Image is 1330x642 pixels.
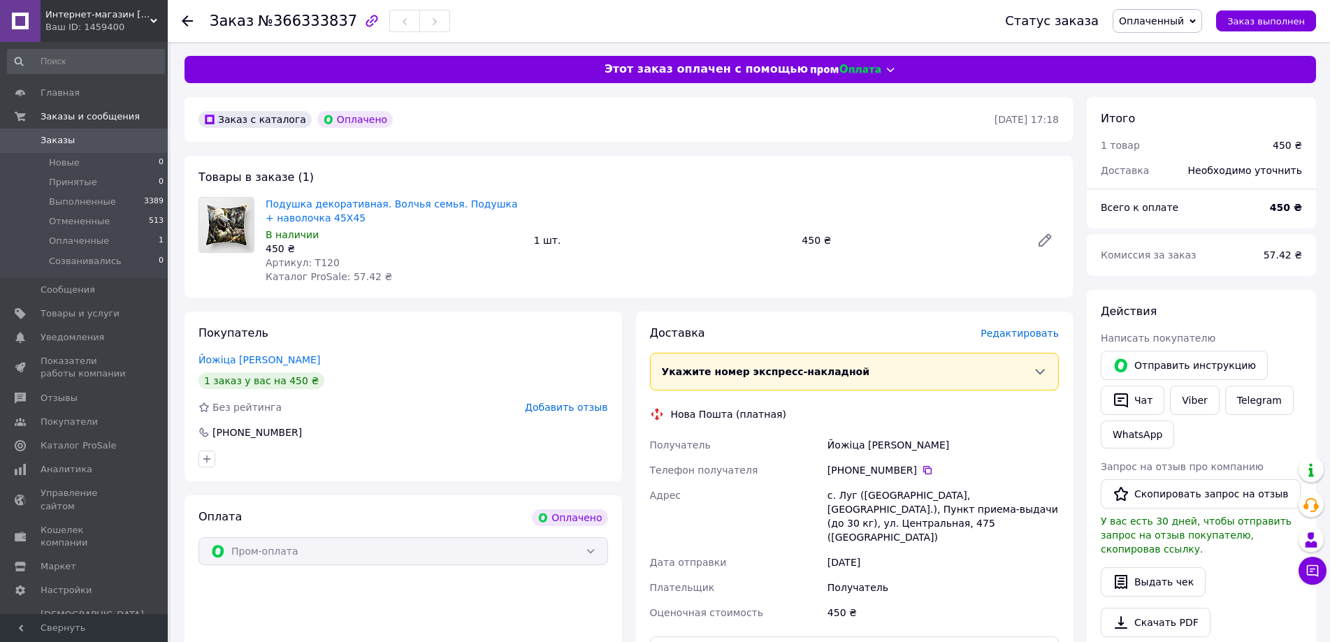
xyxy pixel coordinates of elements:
[41,416,98,428] span: Покупатели
[49,215,110,228] span: Отмененные
[266,257,340,268] span: Артикул: T120
[41,134,75,147] span: Заказы
[198,170,314,184] span: Товары в заказе (1)
[1180,155,1310,186] div: Необходимо уточнить
[1101,351,1268,380] button: Отправить инструкцию
[1101,165,1149,176] span: Доставка
[1170,386,1219,415] a: Viber
[199,198,254,252] img: Подушка декоративная. Волчья семья. Подушка + наволочка 45Х45
[41,392,78,404] span: Отзывы
[650,465,758,476] span: Телефон получателя
[41,331,104,344] span: Уведомления
[144,196,164,208] span: 3389
[198,326,268,340] span: Покупатель
[41,355,129,380] span: Показатели работы компании
[49,235,109,247] span: Оплаченные
[49,196,116,208] span: Выполненные
[41,584,92,597] span: Настройки
[41,463,92,476] span: Аналитика
[1031,226,1059,254] a: Редактировать
[532,509,607,526] div: Оплачено
[159,235,164,247] span: 1
[266,271,392,282] span: Каталог ProSale: 57.42 ₴
[266,242,523,256] div: 450 ₴
[159,255,164,268] span: 0
[7,49,165,74] input: Поиск
[49,156,80,169] span: Новые
[41,487,129,512] span: Управление сайтом
[1101,608,1210,637] a: Скачать PDF
[1216,10,1316,31] button: Заказ выполнен
[650,439,711,451] span: Получатель
[1101,479,1301,509] button: Скопировать запрос на отзыв
[1264,249,1302,261] span: 57.42 ₴
[1101,140,1140,151] span: 1 товар
[825,600,1062,625] div: 450 ₴
[1227,16,1305,27] span: Заказ выполнен
[198,510,242,523] span: Оплата
[1273,138,1302,152] div: 450 ₴
[1101,333,1215,344] span: Написать покупателю
[45,21,168,34] div: Ваш ID: 1459400
[1005,14,1099,28] div: Статус заказа
[528,231,797,250] div: 1 шт.
[49,176,97,189] span: Принятые
[198,372,324,389] div: 1 заказ у вас на 450 ₴
[825,483,1062,550] div: с. Луг ([GEOGRAPHIC_DATA], [GEOGRAPHIC_DATA].), Пункт приема-выдачи (до 30 кг), ул. Центральная, ...
[41,439,116,452] span: Каталог ProSale
[41,524,129,549] span: Кошелек компании
[198,354,320,365] a: Йожіца [PERSON_NAME]
[41,560,76,573] span: Маркет
[981,328,1059,339] span: Редактировать
[650,557,727,568] span: Дата отправки
[41,284,95,296] span: Сообщения
[1101,305,1157,318] span: Действия
[825,575,1062,600] div: Получатель
[650,582,715,593] span: Плательщик
[211,425,303,439] div: [PHONE_NUMBER]
[667,407,790,421] div: Нова Пошта (платная)
[827,463,1059,477] div: [PHONE_NUMBER]
[1299,557,1327,585] button: Чат с покупателем
[198,111,312,128] div: Заказ с каталога
[1101,461,1264,472] span: Запрос на отзыв про компанию
[159,176,164,189] span: 0
[182,14,193,28] div: Вернуться назад
[650,326,705,340] span: Доставка
[650,607,764,618] span: Оценочная стоимость
[1225,386,1294,415] a: Telegram
[1119,15,1184,27] span: Оплаченный
[825,550,1062,575] div: [DATE]
[1101,516,1292,555] span: У вас есть 30 дней, чтобы отправить запрос на отзыв покупателю, скопировав ссылку.
[662,366,870,377] span: Укажите номер экспресс-накладной
[605,61,808,78] span: Этот заказ оплачен с помощью
[41,110,140,123] span: Заказы и сообщения
[1101,112,1135,125] span: Итого
[212,402,282,413] span: Без рейтинга
[258,13,357,29] span: №366333837
[995,114,1059,125] time: [DATE] 17:18
[41,87,80,99] span: Главная
[49,255,122,268] span: Созванивались
[159,156,164,169] span: 0
[41,307,120,320] span: Товары и услуги
[1101,567,1206,597] button: Выдать чек
[650,490,681,501] span: Адрес
[525,402,607,413] span: Добавить отзыв
[1101,249,1197,261] span: Комиссия за заказ
[1270,202,1302,213] b: 450 ₴
[45,8,150,21] span: Интернет-магазин Паула
[796,231,1025,250] div: 450 ₴
[210,13,254,29] span: Заказ
[1101,386,1164,415] button: Чат
[266,198,518,224] a: Подушка декоративная. Волчья семья. Подушка + наволочка 45Х45
[317,111,393,128] div: Оплачено
[266,229,319,240] span: В наличии
[149,215,164,228] span: 513
[1101,421,1174,448] a: WhatsApp
[1101,202,1178,213] span: Всего к оплате
[825,432,1062,458] div: Йожіца [PERSON_NAME]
